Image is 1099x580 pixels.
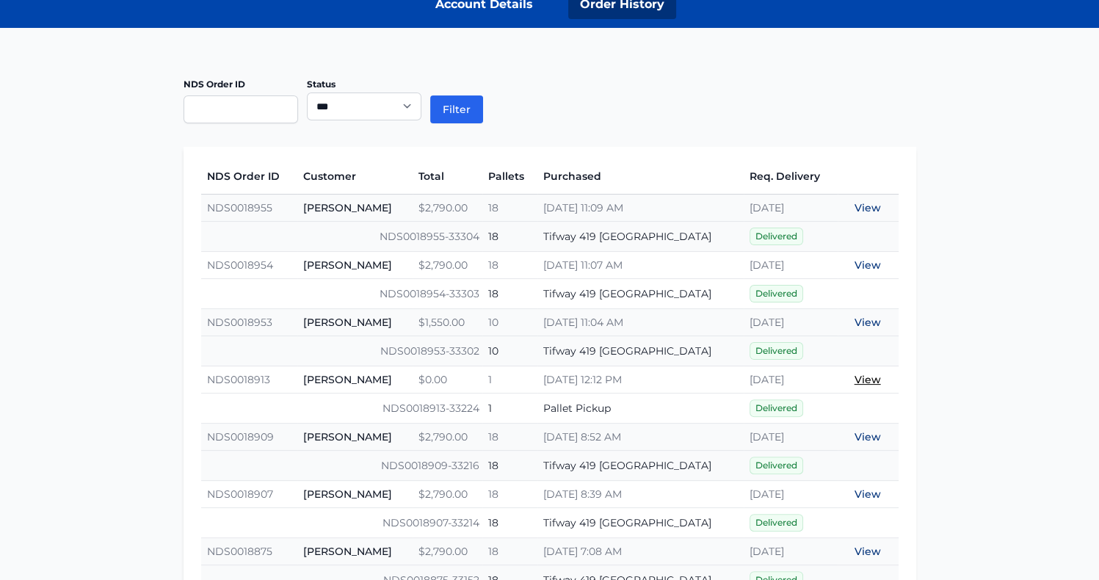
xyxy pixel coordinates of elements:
td: [PERSON_NAME] [297,538,413,565]
td: 10 [482,336,537,366]
td: Tifway 419 [GEOGRAPHIC_DATA] [537,451,744,481]
td: [PERSON_NAME] [297,424,413,451]
td: 18 [482,481,537,508]
a: View [855,316,881,329]
td: [DATE] [744,252,838,279]
td: 1 [482,366,537,394]
a: View [855,430,881,443]
label: Status [307,79,335,90]
td: 18 [482,252,537,279]
td: 10 [482,309,537,336]
td: 18 [482,451,537,481]
td: [PERSON_NAME] [297,252,413,279]
td: 18 [482,508,537,538]
td: [PERSON_NAME] [297,366,413,394]
td: $2,790.00 [413,538,482,565]
td: 18 [482,279,537,309]
a: NDS0018913 [207,373,270,386]
button: Filter [430,95,483,123]
td: Tifway 419 [GEOGRAPHIC_DATA] [537,336,744,366]
td: $2,790.00 [413,252,482,279]
td: [DATE] 8:39 AM [537,481,744,508]
a: NDS0018953 [207,316,272,329]
td: NDS0018909-33216 [201,451,483,481]
th: Total [413,159,482,195]
td: NDS0018953-33302 [201,336,483,366]
td: NDS0018913-33224 [201,394,483,424]
th: Customer [297,159,413,195]
td: 1 [482,394,537,424]
th: Purchased [537,159,744,195]
span: Delivered [750,399,803,417]
td: Tifway 419 [GEOGRAPHIC_DATA] [537,222,744,252]
td: 18 [482,222,537,252]
span: Delivered [750,342,803,360]
td: [DATE] [744,481,838,508]
td: $2,790.00 [413,424,482,451]
td: [DATE] [744,309,838,336]
td: 18 [482,424,537,451]
span: Delivered [750,285,803,302]
a: View [855,545,881,558]
td: [DATE] 11:07 AM [537,252,744,279]
td: [DATE] [744,195,838,222]
th: Pallets [482,159,537,195]
td: Tifway 419 [GEOGRAPHIC_DATA] [537,279,744,309]
td: [DATE] 11:09 AM [537,195,744,222]
label: NDS Order ID [184,79,245,90]
td: [DATE] [744,424,838,451]
span: Delivered [750,228,803,245]
a: View [855,487,881,501]
td: $2,790.00 [413,481,482,508]
a: NDS0018955 [207,201,272,214]
td: NDS0018955-33304 [201,222,483,252]
td: [DATE] [744,538,838,565]
td: [DATE] 7:08 AM [537,538,744,565]
a: View [855,201,881,214]
td: Pallet Pickup [537,394,744,424]
td: Tifway 419 [GEOGRAPHIC_DATA] [537,508,744,538]
td: $1,550.00 [413,309,482,336]
td: $0.00 [413,366,482,394]
td: [DATE] 12:12 PM [537,366,744,394]
th: Req. Delivery [744,159,838,195]
td: [DATE] 11:04 AM [537,309,744,336]
a: View [855,373,881,386]
td: $2,790.00 [413,195,482,222]
th: NDS Order ID [201,159,298,195]
td: 18 [482,195,537,222]
td: 18 [482,538,537,565]
td: [PERSON_NAME] [297,195,413,222]
a: NDS0018907 [207,487,273,501]
a: View [855,258,881,272]
span: Delivered [750,514,803,532]
a: NDS0018954 [207,258,273,272]
td: NDS0018907-33214 [201,508,483,538]
a: NDS0018875 [207,545,272,558]
span: Delivered [750,457,803,474]
td: [PERSON_NAME] [297,309,413,336]
td: [DATE] [744,366,838,394]
a: NDS0018909 [207,430,274,443]
td: NDS0018954-33303 [201,279,483,309]
td: [DATE] 8:52 AM [537,424,744,451]
td: [PERSON_NAME] [297,481,413,508]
